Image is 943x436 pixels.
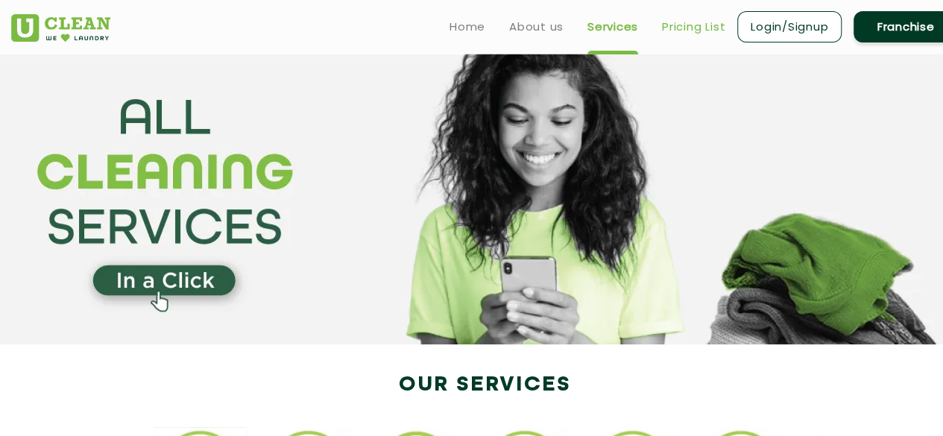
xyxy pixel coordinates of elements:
[587,18,638,36] a: Services
[509,18,564,36] a: About us
[737,11,842,42] a: Login/Signup
[11,14,110,42] img: UClean Laundry and Dry Cleaning
[662,18,725,36] a: Pricing List
[450,18,485,36] a: Home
